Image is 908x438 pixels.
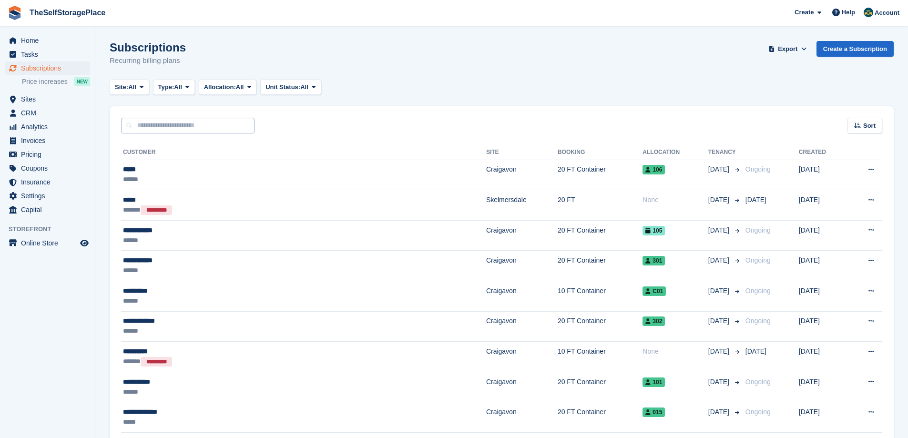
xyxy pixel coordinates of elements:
span: 301 [643,256,665,265]
span: Settings [21,189,78,203]
a: menu [5,48,90,61]
img: Gairoid [864,8,873,17]
span: [DATE] [708,316,731,326]
td: 10 FT Container [558,342,643,372]
div: None [643,195,708,205]
a: Price increases NEW [22,76,90,87]
div: None [643,346,708,357]
a: menu [5,61,90,75]
td: [DATE] [799,190,847,221]
span: Ongoing [745,378,771,386]
span: Site: [115,82,128,92]
span: Coupons [21,162,78,175]
span: Pricing [21,148,78,161]
td: [DATE] [799,281,847,312]
td: [DATE] [799,251,847,281]
p: Recurring billing plans [110,55,186,66]
span: All [174,82,182,92]
span: Sites [21,92,78,106]
a: menu [5,148,90,161]
td: Craigavon [486,311,558,342]
td: [DATE] [799,160,847,190]
td: [DATE] [799,402,847,433]
td: Craigavon [486,220,558,251]
a: menu [5,175,90,189]
span: Ongoing [745,256,771,264]
a: menu [5,106,90,120]
td: Craigavon [486,372,558,402]
span: Ongoing [745,408,771,416]
td: [DATE] [799,311,847,342]
th: Site [486,145,558,160]
a: menu [5,92,90,106]
span: All [236,82,244,92]
a: TheSelfStoragePlace [26,5,109,20]
span: Price increases [22,77,68,86]
span: Help [842,8,855,17]
span: Analytics [21,120,78,133]
button: Export [767,41,809,57]
span: [DATE] [708,377,731,387]
span: 106 [643,165,665,174]
span: Ongoing [745,317,771,325]
span: [DATE] [708,164,731,174]
th: Tenancy [708,145,742,160]
td: 10 FT Container [558,281,643,312]
td: 20 FT Container [558,160,643,190]
td: Craigavon [486,402,558,433]
td: Craigavon [486,251,558,281]
a: menu [5,236,90,250]
span: Ongoing [745,226,771,234]
span: Insurance [21,175,78,189]
td: 20 FT Container [558,311,643,342]
span: Account [875,8,899,18]
th: Allocation [643,145,708,160]
td: [DATE] [799,220,847,251]
span: [DATE] [708,407,731,417]
td: 20 FT Container [558,402,643,433]
span: Export [778,44,797,54]
button: Unit Status: All [260,80,321,95]
span: Ongoing [745,165,771,173]
span: Capital [21,203,78,216]
span: [DATE] [745,347,766,355]
td: Craigavon [486,281,558,312]
span: [DATE] [708,195,731,205]
span: Ongoing [745,287,771,295]
span: All [300,82,308,92]
a: menu [5,189,90,203]
span: [DATE] [708,225,731,235]
td: 20 FT Container [558,220,643,251]
span: Type: [158,82,174,92]
td: 20 FT Container [558,372,643,402]
span: Online Store [21,236,78,250]
span: Allocation: [204,82,236,92]
a: Create a Subscription [816,41,894,57]
span: Sort [863,121,876,131]
td: Craigavon [486,342,558,372]
td: [DATE] [799,342,847,372]
span: Tasks [21,48,78,61]
a: menu [5,34,90,47]
span: 015 [643,407,665,417]
span: Invoices [21,134,78,147]
span: [DATE] [708,255,731,265]
th: Customer [121,145,486,160]
span: CRM [21,106,78,120]
span: 105 [643,226,665,235]
span: [DATE] [708,286,731,296]
td: 20 FT Container [558,251,643,281]
span: 101 [643,377,665,387]
span: Storefront [9,224,95,234]
a: menu [5,134,90,147]
span: [DATE] [708,346,731,357]
th: Created [799,145,847,160]
a: menu [5,162,90,175]
button: Type: All [153,80,195,95]
a: menu [5,120,90,133]
td: Craigavon [486,160,558,190]
a: Preview store [79,237,90,249]
span: Create [795,8,814,17]
a: menu [5,203,90,216]
span: Home [21,34,78,47]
